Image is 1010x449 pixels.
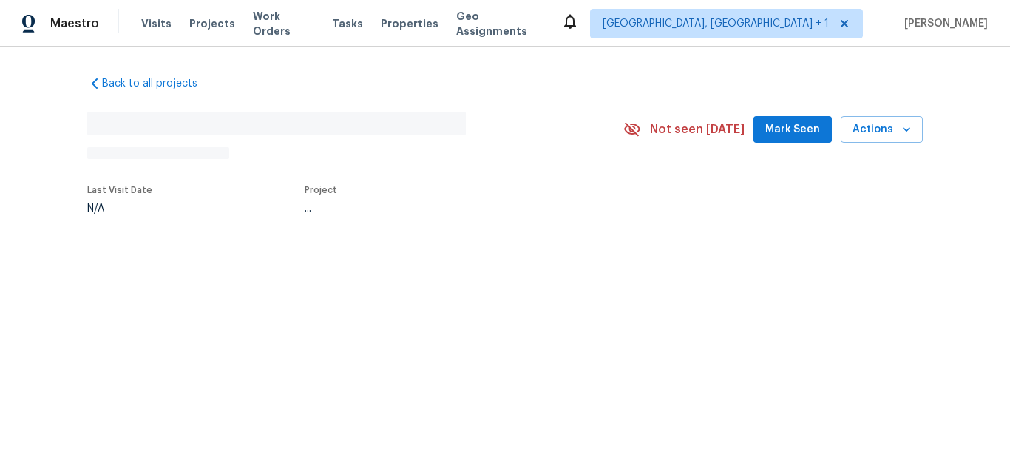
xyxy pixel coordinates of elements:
span: Maestro [50,16,99,31]
span: Projects [189,16,235,31]
span: [PERSON_NAME] [898,16,988,31]
a: Back to all projects [87,76,229,91]
span: Project [305,186,337,195]
span: Properties [381,16,438,31]
button: Actions [841,116,923,144]
span: Work Orders [253,9,314,38]
span: Mark Seen [765,121,820,139]
div: N/A [87,203,152,214]
span: Tasks [332,18,363,29]
span: Geo Assignments [456,9,543,38]
span: Visits [141,16,172,31]
span: Last Visit Date [87,186,152,195]
span: [GEOGRAPHIC_DATA], [GEOGRAPHIC_DATA] + 1 [603,16,829,31]
div: ... [305,203,589,214]
button: Mark Seen [753,116,832,144]
span: Not seen [DATE] [650,122,745,137]
span: Actions [853,121,911,139]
